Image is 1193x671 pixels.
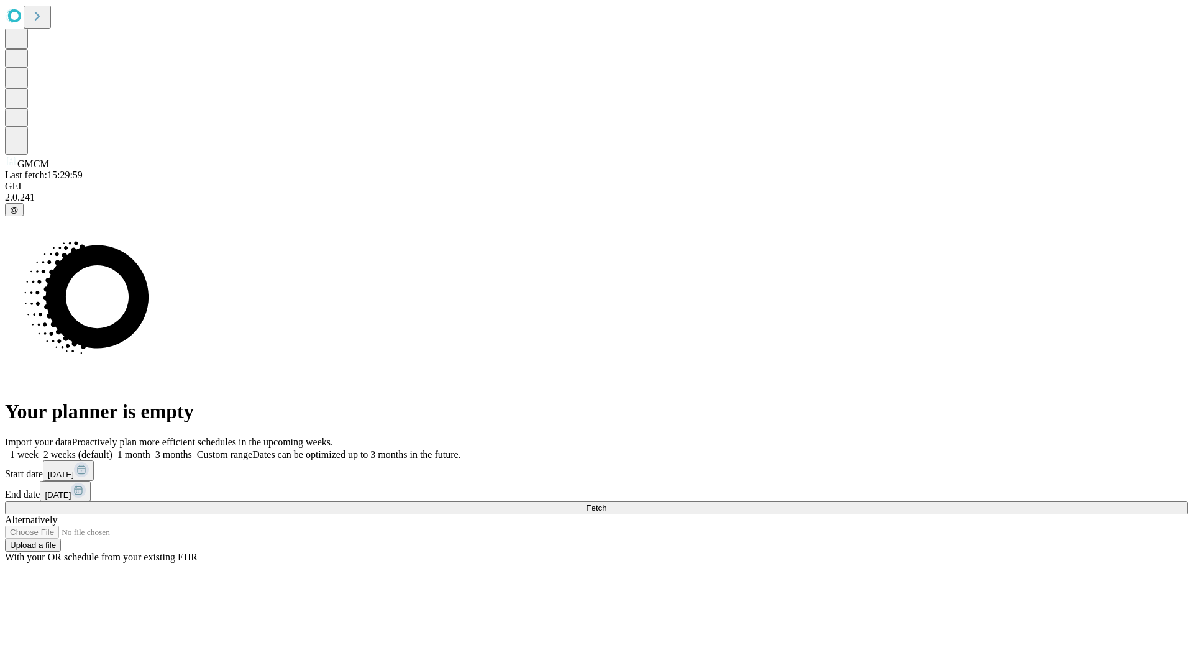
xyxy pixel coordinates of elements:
[252,449,460,460] span: Dates can be optimized up to 3 months in the future.
[72,437,333,447] span: Proactively plan more efficient schedules in the upcoming weeks.
[43,449,112,460] span: 2 weeks (default)
[5,181,1188,192] div: GEI
[5,514,57,525] span: Alternatively
[48,470,74,479] span: [DATE]
[197,449,252,460] span: Custom range
[586,503,606,513] span: Fetch
[5,552,198,562] span: With your OR schedule from your existing EHR
[5,481,1188,501] div: End date
[10,205,19,214] span: @
[17,158,49,169] span: GMCM
[5,539,61,552] button: Upload a file
[5,170,83,180] span: Last fetch: 15:29:59
[43,460,94,481] button: [DATE]
[117,449,150,460] span: 1 month
[40,481,91,501] button: [DATE]
[5,192,1188,203] div: 2.0.241
[10,449,39,460] span: 1 week
[5,437,72,447] span: Import your data
[45,490,71,500] span: [DATE]
[155,449,192,460] span: 3 months
[5,501,1188,514] button: Fetch
[5,400,1188,423] h1: Your planner is empty
[5,460,1188,481] div: Start date
[5,203,24,216] button: @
